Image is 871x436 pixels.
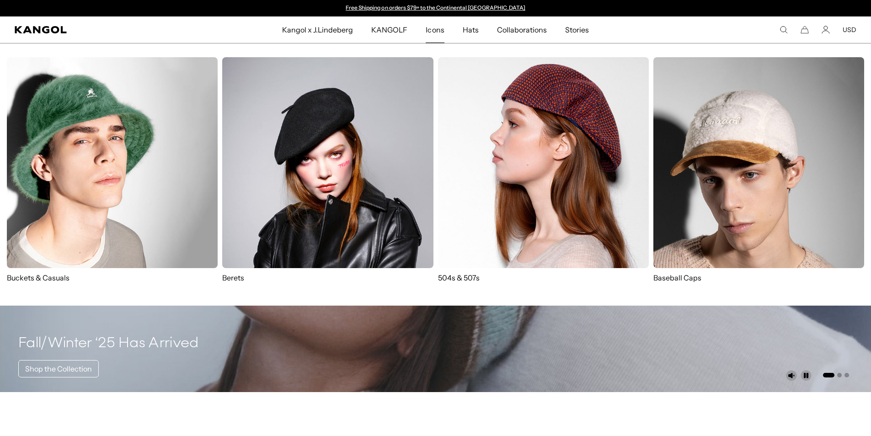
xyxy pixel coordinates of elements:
a: Kangol x J.Lindeberg [273,16,363,43]
a: Shop the Collection [18,360,99,377]
a: 504s & 507s [438,57,649,283]
p: Buckets & Casuals [7,273,218,283]
span: KANGOLF [371,16,407,43]
a: Buckets & Casuals [7,57,218,283]
a: Icons [417,16,453,43]
a: Stories [556,16,598,43]
a: Kangol [15,26,187,33]
slideshow-component: Announcement bar [342,5,530,12]
p: Berets [222,273,433,283]
span: Stories [565,16,589,43]
div: 1 of 2 [342,5,530,12]
button: Go to slide 3 [844,373,849,377]
a: Baseball Caps [653,57,864,292]
a: Account [822,26,830,34]
p: Baseball Caps [653,273,864,283]
ul: Select a slide to show [822,371,849,378]
p: 504s & 507s [438,273,649,283]
h4: Fall/Winter ‘25 Has Arrived [18,334,199,353]
button: USD [843,26,856,34]
a: Collaborations [488,16,556,43]
button: Unmute [786,370,797,381]
button: Go to slide 2 [837,373,842,377]
summary: Search here [780,26,788,34]
div: Announcement [342,5,530,12]
span: Collaborations [497,16,547,43]
a: Berets [222,57,433,283]
button: Go to slide 1 [823,373,834,377]
a: Free Shipping on orders $79+ to the Continental [GEOGRAPHIC_DATA] [346,4,525,11]
a: Hats [454,16,488,43]
button: Pause [801,370,812,381]
a: KANGOLF [362,16,417,43]
span: Hats [463,16,479,43]
button: Cart [801,26,809,34]
span: Icons [426,16,444,43]
span: Kangol x J.Lindeberg [282,16,353,43]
